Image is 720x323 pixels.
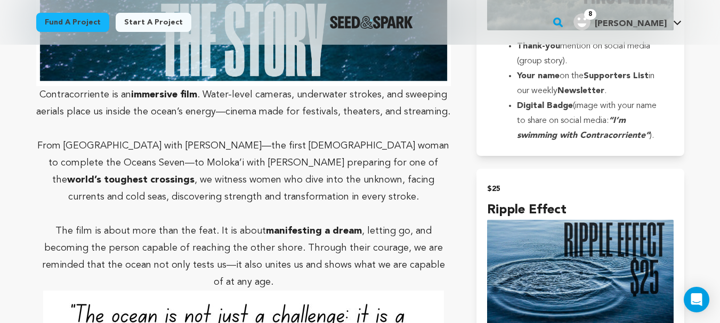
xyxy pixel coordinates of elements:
[595,20,667,28] span: [PERSON_NAME]
[36,13,109,32] a: Fund a project
[517,102,573,110] strong: Digital Badge
[266,226,362,236] strong: manifesting a dream
[557,87,604,95] strong: Newsletter
[36,137,451,205] p: From [GEOGRAPHIC_DATA] with [PERSON_NAME]—the first [DEMOGRAPHIC_DATA] woman to complete the Ocea...
[517,69,660,98] li: on the in our weekly .
[684,287,709,312] div: Open Intercom Messenger
[487,181,673,196] h2: $25
[517,42,560,51] strong: Thank-you
[330,16,414,29] img: Seed&Spark Logo Dark Mode
[116,13,191,32] a: Start a project
[573,13,590,30] img: user.png
[67,175,195,185] strong: world’s toughest crossings
[330,16,414,29] a: Seed&Spark Homepage
[571,11,684,30] a: Erwin's Profile
[571,11,684,34] span: Erwin's Profile
[36,86,451,120] p: Contracorriente is an . Water-level cameras, underwater strokes, and sweeping aerials place us in...
[36,222,451,291] p: The film is about more than the feat. It is about , letting go, and becoming the person capable o...
[517,39,660,69] li: mention on social media (group story).
[517,98,660,143] li: (image with your name to share on social media: ).
[584,72,649,80] strong: Supporters List
[517,72,560,80] strong: Your name
[131,90,197,100] strong: immersive film
[584,9,596,20] span: 8
[487,201,673,220] h4: Ripple Effect
[573,13,667,30] div: Erwin's Profile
